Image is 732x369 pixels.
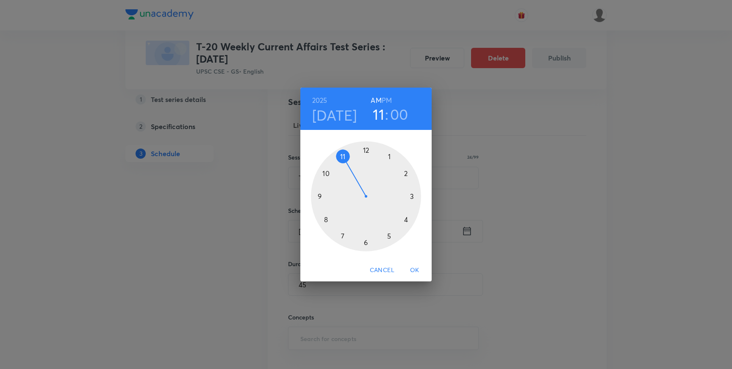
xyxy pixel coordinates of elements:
button: Cancel [366,262,398,278]
span: OK [405,265,425,275]
button: 00 [390,105,408,123]
button: 11 [373,105,384,123]
span: Cancel [370,265,394,275]
button: PM [382,94,392,106]
button: AM [371,94,381,106]
button: [DATE] [312,106,357,124]
h3: : [385,105,388,123]
button: OK [401,262,428,278]
button: 2025 [312,94,327,106]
